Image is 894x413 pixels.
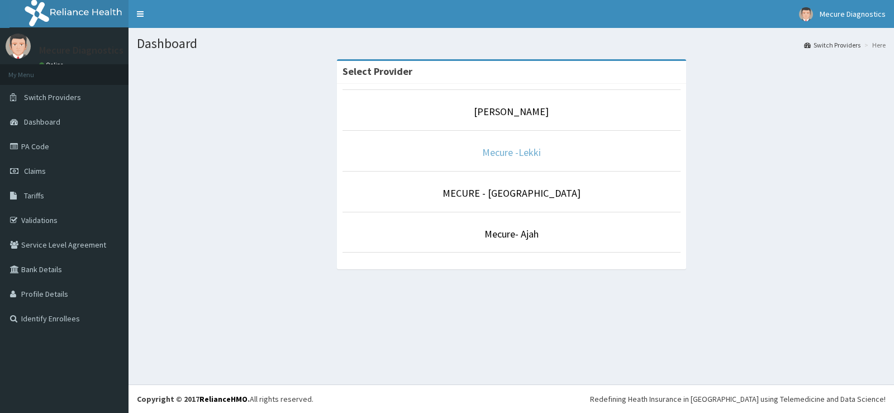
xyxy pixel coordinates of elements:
[24,166,46,176] span: Claims
[137,394,250,404] strong: Copyright © 2017 .
[590,393,886,405] div: Redefining Heath Insurance in [GEOGRAPHIC_DATA] using Telemedicine and Data Science!
[484,227,539,240] a: Mecure- Ajah
[820,9,886,19] span: Mecure Diagnostics
[24,117,60,127] span: Dashboard
[474,105,549,118] a: [PERSON_NAME]
[129,384,894,413] footer: All rights reserved.
[6,34,31,59] img: User Image
[39,61,66,69] a: Online
[804,40,860,50] a: Switch Providers
[39,45,123,55] p: Mecure Diagnostics
[443,187,581,200] a: MECURE - [GEOGRAPHIC_DATA]
[137,36,886,51] h1: Dashboard
[862,40,886,50] li: Here
[482,146,541,159] a: Mecure -Lekki
[343,65,412,78] strong: Select Provider
[199,394,248,404] a: RelianceHMO
[24,92,81,102] span: Switch Providers
[24,191,44,201] span: Tariffs
[799,7,813,21] img: User Image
